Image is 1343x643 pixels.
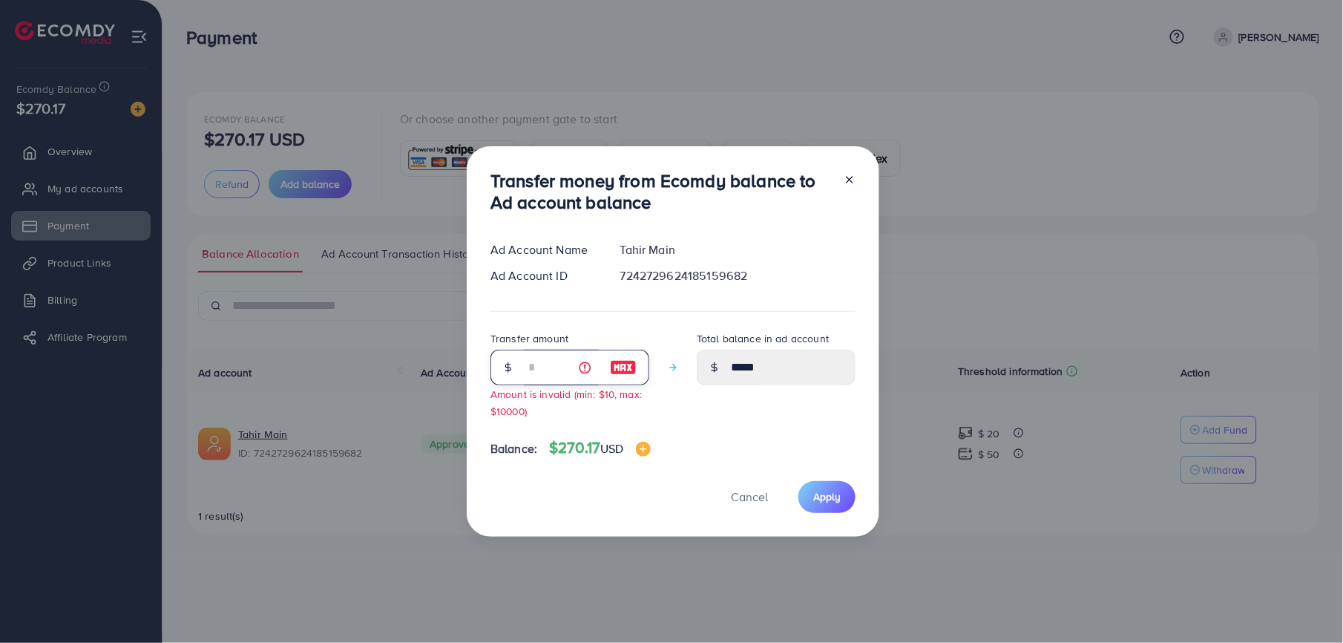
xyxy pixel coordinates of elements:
span: USD [600,440,623,457]
label: Transfer amount [490,331,568,346]
img: image [610,359,637,376]
span: Apply [813,489,841,504]
div: Ad Account Name [479,241,608,258]
h4: $270.17 [549,439,651,457]
label: Total balance in ad account [697,331,829,346]
h3: Transfer money from Ecomdy balance to Ad account balance [490,170,832,213]
span: Cancel [731,489,768,505]
span: Balance: [490,440,537,457]
div: 7242729624185159682 [608,267,867,284]
button: Apply [798,481,856,513]
div: Ad Account ID [479,267,608,284]
img: image [636,442,651,457]
button: Cancel [712,481,787,513]
iframe: Chat [1280,576,1332,632]
small: Amount is invalid (min: $10, max: $10000) [490,387,642,418]
div: Tahir Main [608,241,867,258]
